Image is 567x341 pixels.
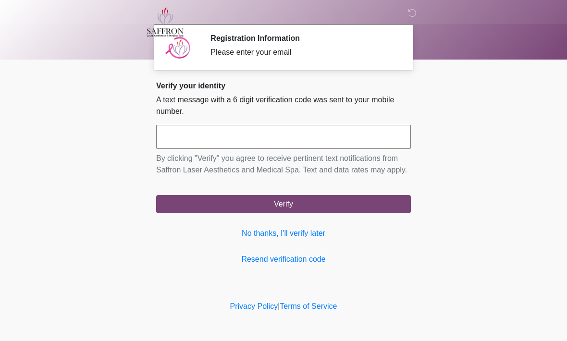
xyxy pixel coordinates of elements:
[280,302,337,310] a: Terms of Service
[156,254,411,265] a: Resend verification code
[147,7,184,37] img: Saffron Laser Aesthetics and Medical Spa Logo
[163,34,192,62] img: Agent Avatar
[156,94,411,117] p: A text message with a 6 digit verification code was sent to your mobile number.
[210,47,396,58] div: Please enter your email
[156,153,411,176] p: By clicking "Verify" you agree to receive pertinent text notifications from Saffron Laser Aesthet...
[278,302,280,310] a: |
[156,228,411,239] a: No thanks, I'll verify later
[230,302,278,310] a: Privacy Policy
[156,195,411,213] button: Verify
[156,81,411,90] h2: Verify your identity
